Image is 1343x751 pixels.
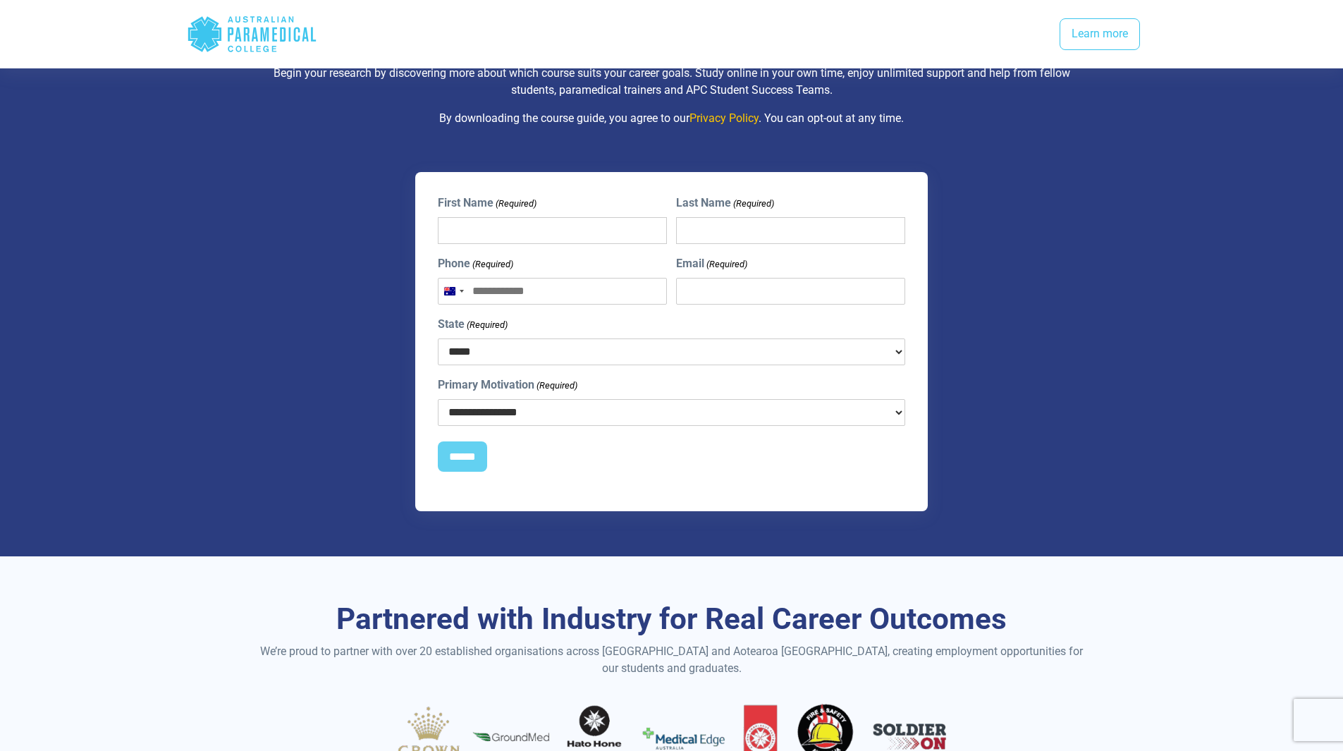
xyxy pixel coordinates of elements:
[465,318,508,332] span: (Required)
[1060,18,1140,51] a: Learn more
[438,316,508,333] label: State
[535,379,577,393] span: (Required)
[689,111,759,125] a: Privacy Policy
[676,255,747,272] label: Email
[259,643,1084,677] p: We’re proud to partner with over 20 established organisations across [GEOGRAPHIC_DATA] and Aotear...
[471,257,513,271] span: (Required)
[438,255,513,272] label: Phone
[438,195,536,212] label: First Name
[494,197,536,211] span: (Required)
[732,197,775,211] span: (Required)
[259,602,1084,637] h3: Partnered with Industry for Real Career Outcomes
[439,279,468,304] button: Selected country
[187,11,317,57] div: Australian Paramedical College
[259,110,1084,127] p: By downloading the course guide, you agree to our . You can opt-out at any time.
[438,377,577,393] label: Primary Motivation
[706,257,748,271] span: (Required)
[676,195,774,212] label: Last Name
[259,65,1084,99] p: Begin your research by discovering more about which course suits your career goals. Study online ...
